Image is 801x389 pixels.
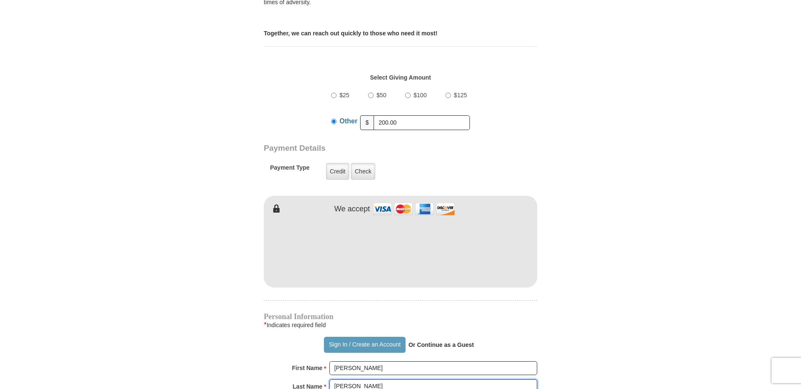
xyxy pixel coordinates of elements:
[374,115,470,130] input: Other Amount
[326,163,349,180] label: Credit
[408,341,474,348] strong: Or Continue as a Guest
[377,92,386,99] span: $50
[372,200,456,218] img: credit cards accepted
[339,92,349,99] span: $25
[270,164,310,176] h5: Payment Type
[454,92,467,99] span: $125
[264,313,537,320] h4: Personal Information
[292,362,322,374] strong: First Name
[360,115,374,130] span: $
[324,337,405,353] button: Sign In / Create an Account
[264,144,478,153] h3: Payment Details
[264,30,438,37] b: Together, we can reach out quickly to those who need it most!
[339,117,358,125] span: Other
[370,74,431,81] strong: Select Giving Amount
[351,163,375,180] label: Check
[264,320,537,330] div: Indicates required field
[414,92,427,99] span: $100
[334,205,370,214] h4: We accept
